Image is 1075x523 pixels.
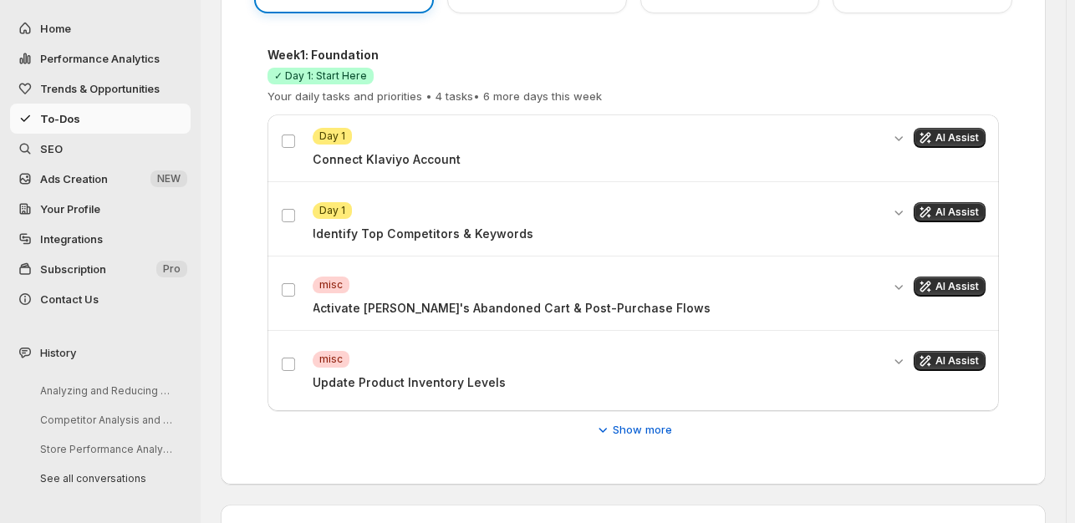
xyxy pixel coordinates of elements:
[163,262,181,276] span: Pro
[40,262,106,276] span: Subscription
[10,13,191,43] button: Home
[40,232,103,246] span: Integrations
[40,82,160,95] span: Trends & Opportunities
[10,224,191,254] a: Integrations
[313,151,880,168] p: Connect Klaviyo Account
[890,202,907,222] button: Expand details
[40,292,99,306] span: Contact Us
[157,172,181,185] span: NEW
[40,202,100,216] span: Your Profile
[267,88,602,104] p: Your daily tasks and priorities • 4 tasks • 6 more days this week
[10,254,191,284] button: Subscription
[890,277,907,297] button: Expand details
[935,280,979,293] span: AI Assist
[313,226,880,242] p: Identify Top Competitors & Keywords
[10,164,191,194] button: Ads Creation
[40,172,108,185] span: Ads Creation
[10,194,191,224] a: Your Profile
[40,112,80,125] span: To-Dos
[27,407,186,433] button: Competitor Analysis and Keyword Suggestions
[613,421,672,438] span: Show more
[40,22,71,35] span: Home
[10,104,191,134] button: To-Dos
[584,416,682,443] button: Show more
[27,436,186,462] button: Store Performance Analysis and Recommendations
[319,353,343,366] span: misc
[914,128,986,148] button: Get AI assistance for this task
[319,129,345,143] span: Day 1
[27,378,186,404] button: Analyzing and Reducing Refund Rates
[914,277,986,297] button: Get AI assistance for this task
[890,128,907,148] button: Expand details
[914,202,986,222] button: Get AI assistance for this task
[10,74,191,104] button: Trends & Opportunities
[313,374,880,391] p: Update Product Inventory Levels
[27,465,186,491] button: See all conversations
[914,351,986,371] button: Get AI assistance for this task
[40,344,76,361] span: History
[40,52,160,65] span: Performance Analytics
[890,351,907,371] button: Expand details
[40,142,63,155] span: SEO
[935,206,979,219] span: AI Assist
[313,300,880,317] p: Activate [PERSON_NAME]'s Abandoned Cart & Post-Purchase Flows
[935,354,979,368] span: AI Assist
[267,47,602,63] h4: Week 1 : Foundation
[274,69,367,83] span: ✓ Day 1: Start Here
[319,204,345,217] span: Day 1
[10,134,191,164] a: SEO
[10,284,191,314] button: Contact Us
[10,43,191,74] button: Performance Analytics
[319,278,343,292] span: misc
[935,131,979,145] span: AI Assist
